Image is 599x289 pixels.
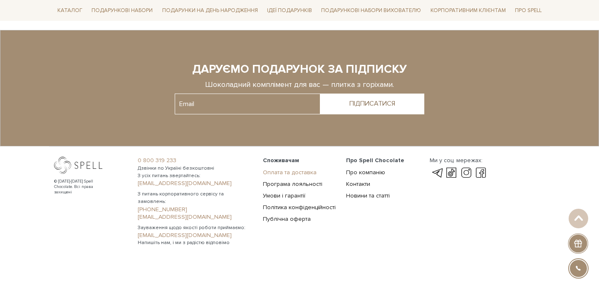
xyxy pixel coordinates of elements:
a: Публічна оферта [263,215,311,222]
span: Споживачам [263,157,299,164]
a: Подарункові набори вихователю [318,3,424,17]
a: facebook [474,168,488,178]
div: Ми у соц. мережах: [430,157,488,164]
a: Умови і гарантії [263,192,305,199]
a: Каталог [54,4,86,17]
a: Корпоративним клієнтам [427,3,509,17]
a: [EMAIL_ADDRESS][DOMAIN_NAME] [138,213,253,221]
a: Новини та статті [346,192,390,199]
span: Про Spell Chocolate [346,157,404,164]
a: [PHONE_NUMBER] [138,206,253,213]
div: © [DATE]-[DATE] Spell Chocolate. Всі права захищені [54,179,110,195]
a: Ідеї подарунків [264,4,315,17]
a: Програма лояльності [263,180,322,188]
a: instagram [459,168,473,178]
a: Оплата та доставка [263,169,317,176]
a: Контакти [346,180,370,188]
a: Політика конфіденційності [263,204,336,211]
span: З усіх питань звертайтесь: [138,172,253,180]
a: Про компанію [346,169,385,176]
span: Дзвінки по Україні безкоштовні [138,165,253,172]
a: 0 800 319 233 [138,157,253,164]
a: tik-tok [444,168,458,178]
a: Подарункові набори [88,4,156,17]
a: [EMAIL_ADDRESS][DOMAIN_NAME] [138,180,253,187]
a: Про Spell [512,4,545,17]
a: [EMAIL_ADDRESS][DOMAIN_NAME] [138,232,253,239]
span: Зауваження щодо якості роботи приймаємо: [138,224,253,232]
a: Подарунки на День народження [159,4,261,17]
a: telegram [430,168,444,178]
span: Напишіть нам, і ми з радістю відповімо [138,239,253,247]
span: З питань корпоративного сервісу та замовлень: [138,190,253,205]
